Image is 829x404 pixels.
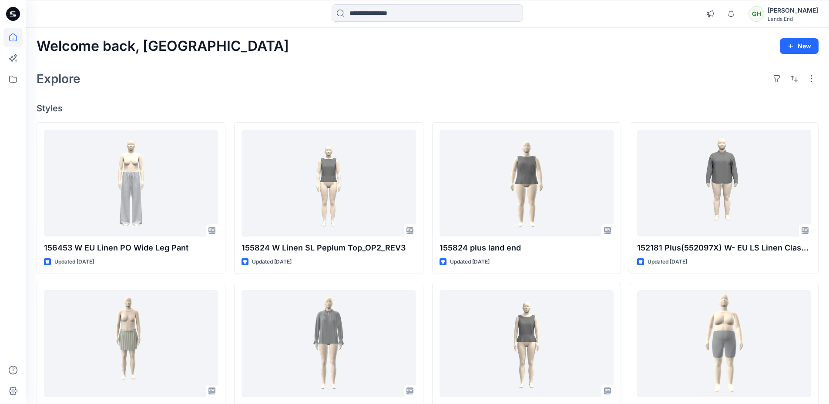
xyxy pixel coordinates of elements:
[440,130,614,237] a: 155824 plus land end
[37,38,289,54] h2: Welcome back, [GEOGRAPHIC_DATA]
[780,38,819,54] button: New
[37,103,819,114] h4: Styles
[44,290,218,397] a: 150985 W Linen Above The Knee Skort_REV2
[54,257,94,267] p: Updated [DATE]
[637,290,811,397] a: 155037PLUS (556602X)W Starfish MR 7" Short
[37,72,81,86] h2: Explore
[768,16,818,22] div: Lands End
[44,130,218,237] a: 156453 W EU Linen PO Wide Leg Pant
[637,130,811,237] a: 152181 Plus(552097X) W- EU LS Linen Classic Button- Through Shirt_REV02
[252,257,292,267] p: Updated [DATE]
[450,257,490,267] p: Updated [DATE]
[440,242,614,254] p: 155824 plus land end
[242,290,416,397] a: 155781R CS Wm Crepe LS Convertible Ruffle Collar Blouse_REV1
[440,290,614,397] a: 556740R 155824 W Linen SL Peplum Top_OP2_REV2
[242,130,416,237] a: 155824 W Linen SL Peplum Top_OP2_REV3
[748,6,764,22] div: GH
[242,242,416,254] p: 155824 W Linen SL Peplum Top_OP2_REV3
[637,242,811,254] p: 152181 Plus(552097X) W- EU LS Linen Classic Button- Through Shirt_REV02
[768,5,818,16] div: [PERSON_NAME]
[44,242,218,254] p: 156453 W EU Linen PO Wide Leg Pant
[648,257,687,267] p: Updated [DATE]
